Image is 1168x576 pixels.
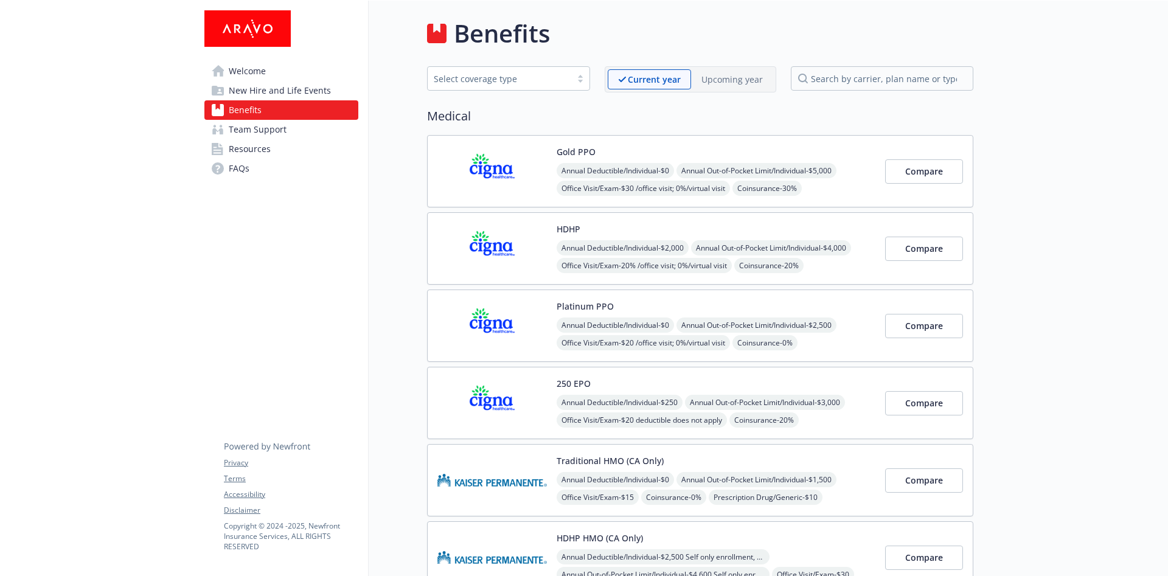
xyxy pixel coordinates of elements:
[557,335,730,350] span: Office Visit/Exam - $20 /office visit; 0%/virtual visit
[557,163,674,178] span: Annual Deductible/Individual - $0
[204,100,358,120] a: Benefits
[557,472,674,487] span: Annual Deductible/Individual - $0
[885,237,963,261] button: Compare
[905,320,943,331] span: Compare
[729,412,799,428] span: Coinsurance - 20%
[434,72,565,85] div: Select coverage type
[557,240,689,255] span: Annual Deductible/Individual - $2,000
[701,73,763,86] p: Upcoming year
[557,317,674,333] span: Annual Deductible/Individual - $0
[557,412,727,428] span: Office Visit/Exam - $20 deductible does not apply
[437,223,547,274] img: CIGNA carrier logo
[628,73,681,86] p: Current year
[885,546,963,570] button: Compare
[204,61,358,81] a: Welcome
[557,181,730,196] span: Office Visit/Exam - $30 /office visit; 0%/virtual visit
[204,139,358,159] a: Resources
[905,552,943,563] span: Compare
[557,377,591,390] button: 250 EPO
[454,15,550,52] h1: Benefits
[557,258,732,273] span: Office Visit/Exam - 20% /office visit; 0%/virtual visit
[204,159,358,178] a: FAQs
[641,490,706,505] span: Coinsurance - 0%
[557,145,596,158] button: Gold PPO
[224,489,358,500] a: Accessibility
[557,549,770,564] span: Annual Deductible/Individual - $2,500 Self only enrollment, $3,300 for any one member within a Fa...
[229,120,287,139] span: Team Support
[557,454,664,467] button: Traditional HMO (CA Only)
[885,314,963,338] button: Compare
[676,317,836,333] span: Annual Out-of-Pocket Limit/Individual - $2,500
[229,159,249,178] span: FAQs
[229,139,271,159] span: Resources
[557,300,614,313] button: Platinum PPO
[224,457,358,468] a: Privacy
[427,107,973,125] h2: Medical
[676,472,836,487] span: Annual Out-of-Pocket Limit/Individual - $1,500
[905,243,943,254] span: Compare
[557,490,639,505] span: Office Visit/Exam - $15
[885,391,963,415] button: Compare
[732,181,802,196] span: Coinsurance - 30%
[791,66,973,91] input: search by carrier, plan name or type
[437,145,547,197] img: CIGNA carrier logo
[691,240,851,255] span: Annual Out-of-Pocket Limit/Individual - $4,000
[905,474,943,486] span: Compare
[557,395,683,410] span: Annual Deductible/Individual - $250
[905,397,943,409] span: Compare
[229,61,266,81] span: Welcome
[437,377,547,429] img: CIGNA carrier logo
[224,521,358,552] p: Copyright © 2024 - 2025 , Newfront Insurance Services, ALL RIGHTS RESERVED
[204,81,358,100] a: New Hire and Life Events
[224,473,358,484] a: Terms
[685,395,845,410] span: Annual Out-of-Pocket Limit/Individual - $3,000
[224,505,358,516] a: Disclaimer
[229,100,262,120] span: Benefits
[885,468,963,493] button: Compare
[437,300,547,352] img: CIGNA carrier logo
[676,163,836,178] span: Annual Out-of-Pocket Limit/Individual - $5,000
[734,258,804,273] span: Coinsurance - 20%
[229,81,331,100] span: New Hire and Life Events
[732,335,798,350] span: Coinsurance - 0%
[437,454,547,506] img: Kaiser Permanente Insurance Company carrier logo
[709,490,822,505] span: Prescription Drug/Generic - $10
[204,120,358,139] a: Team Support
[557,223,580,235] button: HDHP
[905,165,943,177] span: Compare
[885,159,963,184] button: Compare
[557,532,643,544] button: HDHP HMO (CA Only)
